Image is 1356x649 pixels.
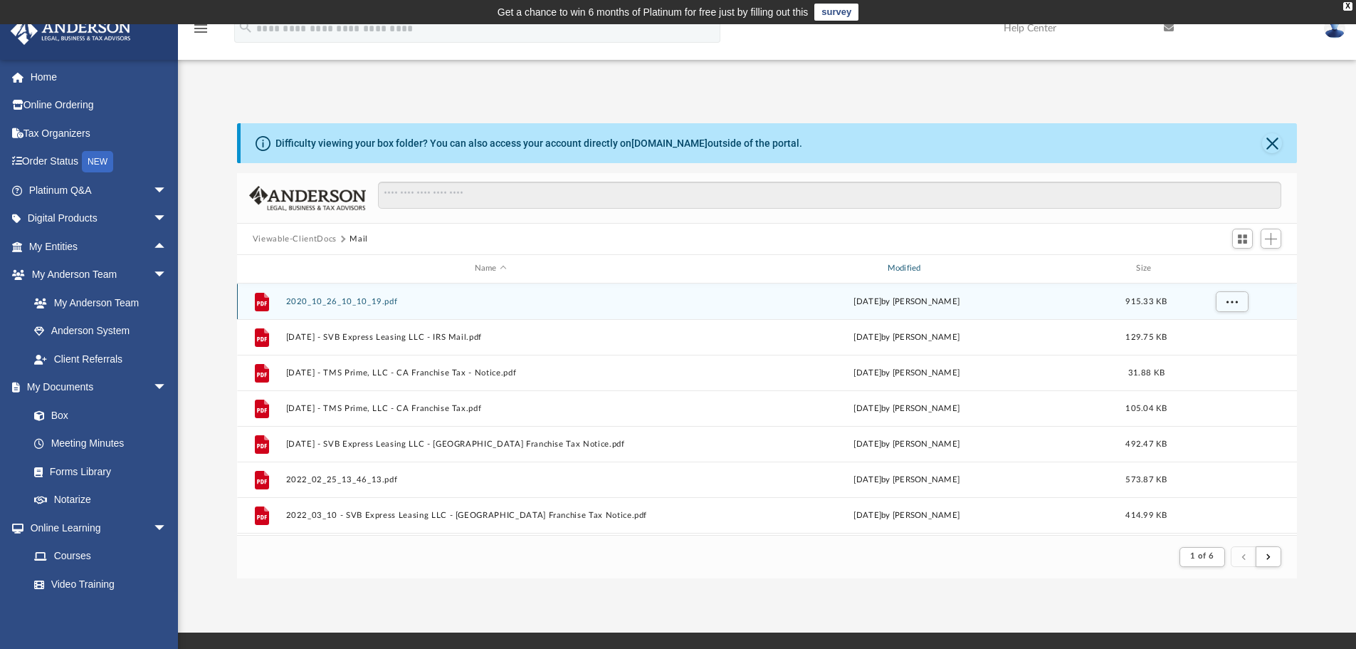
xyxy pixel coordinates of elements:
[153,514,182,543] span: arrow_drop_down
[20,430,182,458] a: Meeting Minutes
[10,147,189,177] a: Order StatusNEW
[20,289,174,317] a: My Anderson Team
[1125,475,1167,483] span: 573.87 KB
[285,368,695,378] button: [DATE] - TMS Prime, LLC - CA Franchise Tax - Notice.pdf
[237,284,1298,535] div: grid
[702,331,1112,343] div: [DATE] by [PERSON_NAME]
[238,19,253,35] i: search
[10,176,189,204] a: Platinum Q&Aarrow_drop_down
[153,232,182,261] span: arrow_drop_up
[192,20,209,37] i: menu
[10,514,182,542] a: Online Learningarrow_drop_down
[1125,333,1167,341] span: 129.75 KB
[10,204,189,233] a: Digital Productsarrow_drop_down
[701,262,1111,275] div: Modified
[285,333,695,342] button: [DATE] - SVB Express Leasing LLC - IRS Mail.pdf
[1179,547,1224,567] button: 1 of 6
[498,4,809,21] div: Get a chance to win 6 months of Platinum for free just by filling out this
[285,475,695,484] button: 2022_02_25_13_46_13.pdf
[378,182,1281,209] input: Search files and folders
[82,151,113,172] div: NEW
[153,261,182,290] span: arrow_drop_down
[285,297,695,306] button: 2020_10_26_10_10_19.pdf
[243,262,279,275] div: id
[10,261,182,289] a: My Anderson Teamarrow_drop_down
[20,401,174,430] a: Box
[285,511,695,520] button: 2022_03_10 - SVB Express Leasing LLC - [GEOGRAPHIC_DATA] Franchise Tax Notice.pdf
[20,598,182,627] a: Resources
[20,345,182,373] a: Client Referrals
[275,136,802,151] div: Difficulty viewing your box folder? You can also access your account directly on outside of the p...
[20,486,182,514] a: Notarize
[192,27,209,37] a: menu
[253,233,337,246] button: Viewable-ClientDocs
[153,204,182,234] span: arrow_drop_down
[285,262,695,275] div: Name
[702,473,1112,486] div: [DATE] by [PERSON_NAME]
[1118,262,1174,275] div: Size
[1215,291,1248,312] button: More options
[1343,2,1352,11] div: close
[1324,18,1345,38] img: User Pic
[814,4,858,21] a: survey
[702,295,1112,308] div: [DATE] by [PERSON_NAME]
[153,176,182,205] span: arrow_drop_down
[6,17,135,45] img: Anderson Advisors Platinum Portal
[20,457,174,486] a: Forms Library
[285,440,695,449] button: [DATE] - SVB Express Leasing LLC - [GEOGRAPHIC_DATA] Franchise Tax Notice.pdf
[1125,511,1167,519] span: 414.99 KB
[10,232,189,261] a: My Entitiesarrow_drop_up
[153,373,182,403] span: arrow_drop_down
[702,402,1112,415] div: [DATE] by [PERSON_NAME]
[10,91,189,120] a: Online Ordering
[702,509,1112,521] div: [DATE] by [PERSON_NAME]
[10,119,189,147] a: Tax Organizers
[1261,229,1282,249] button: Add
[702,437,1112,450] div: [DATE] by [PERSON_NAME]
[1125,404,1167,412] span: 105.04 KB
[702,366,1112,379] div: [DATE] by [PERSON_NAME]
[1181,262,1281,275] div: id
[1125,440,1167,447] span: 492.47 KB
[1232,229,1253,249] button: Switch to Grid View
[349,233,368,246] button: Mail
[285,404,695,413] button: [DATE] - TMS Prime, LLC - CA Franchise Tax.pdf
[10,373,182,402] a: My Documentsarrow_drop_down
[1125,297,1167,305] span: 915.33 KB
[20,570,174,598] a: Video Training
[631,137,708,149] a: [DOMAIN_NAME]
[20,542,182,571] a: Courses
[20,317,182,346] a: Anderson System
[10,63,189,91] a: Home
[1262,133,1282,153] button: Close
[1190,552,1214,560] span: 1 of 6
[1128,368,1165,376] span: 31.88 KB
